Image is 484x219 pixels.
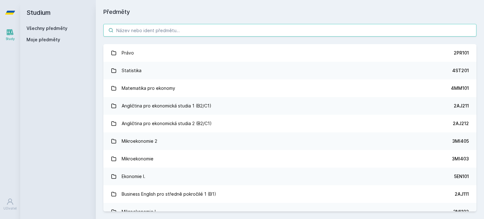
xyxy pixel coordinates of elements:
input: Název nebo ident předmětu… [103,24,476,37]
a: Study [1,25,19,44]
a: Statistika 4ST201 [103,62,476,79]
div: 5EN101 [454,173,469,180]
div: Statistika [122,64,141,77]
div: 2AJ111 [455,191,469,197]
div: 2AJ212 [453,120,469,127]
a: Ekonomie I. 5EN101 [103,168,476,185]
a: Angličtina pro ekonomická studia 1 (B2/C1) 2AJ211 [103,97,476,115]
div: Matematika pro ekonomy [122,82,175,95]
div: Business English pro středně pokročilé 1 (B1) [122,188,216,200]
div: 4MM101 [451,85,469,91]
a: Matematika pro ekonomy 4MM101 [103,79,476,97]
div: 3MI403 [452,156,469,162]
div: Mikroekonomie 2 [122,135,157,147]
div: Mikroekonomie [122,153,153,165]
div: Angličtina pro ekonomická studia 2 (B2/C1) [122,117,212,130]
div: Mikroekonomie I [122,205,156,218]
a: Angličtina pro ekonomická studia 2 (B2/C1) 2AJ212 [103,115,476,132]
div: Angličtina pro ekonomická studia 1 (B2/C1) [122,100,211,112]
a: Uživatel [1,195,19,214]
h1: Předměty [103,8,476,16]
div: 2PR101 [454,50,469,56]
div: Právo [122,47,134,59]
a: Právo 2PR101 [103,44,476,62]
span: Moje předměty [26,37,60,43]
div: Ekonomie I. [122,170,145,183]
div: Uživatel [3,206,17,211]
div: 4ST201 [452,67,469,74]
div: 3MI102 [453,209,469,215]
div: Study [6,37,15,41]
div: 2AJ211 [454,103,469,109]
a: Mikroekonomie 3MI403 [103,150,476,168]
div: 3MI405 [452,138,469,144]
a: Mikroekonomie 2 3MI405 [103,132,476,150]
a: Business English pro středně pokročilé 1 (B1) 2AJ111 [103,185,476,203]
a: Všechny předměty [26,26,67,31]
